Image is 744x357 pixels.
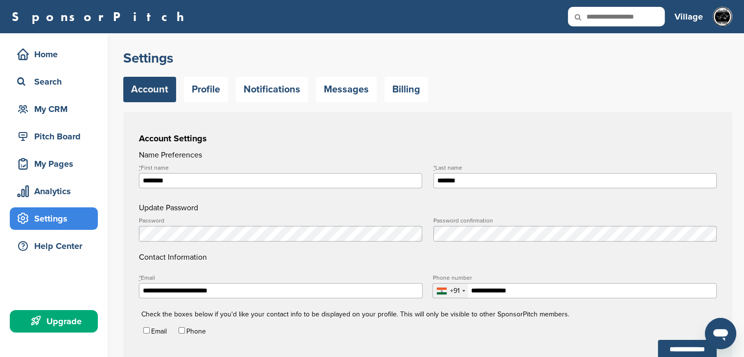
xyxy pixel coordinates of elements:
[139,132,717,145] h3: Account Settings
[12,10,190,23] a: SponsorPitch
[15,128,98,145] div: Pitch Board
[139,149,717,161] h4: Name Preferences
[10,43,98,66] a: Home
[433,164,435,171] abbr: required
[15,312,98,330] div: Upgrade
[675,10,703,23] h3: Village
[15,73,98,90] div: Search
[15,182,98,200] div: Analytics
[10,125,98,148] a: Pitch Board
[432,275,716,281] label: Phone number
[139,165,422,171] label: First name
[705,318,736,349] iframe: Button to launch messaging window
[10,235,98,257] a: Help Center
[139,202,717,214] h4: Update Password
[10,207,98,230] a: Settings
[433,165,717,171] label: Last name
[316,77,377,102] a: Messages
[15,155,98,173] div: My Pages
[384,77,428,102] a: Billing
[10,70,98,93] a: Search
[713,7,732,26] img: Webp.net resizeimage (6)
[184,77,228,102] a: Profile
[15,45,98,63] div: Home
[123,49,732,67] h2: Settings
[15,100,98,118] div: My CRM
[433,284,468,298] div: Selected country
[139,218,717,263] h4: Contact Information
[123,77,176,102] a: Account
[139,274,141,281] abbr: required
[450,288,459,294] div: +91
[10,153,98,175] a: My Pages
[15,210,98,227] div: Settings
[675,6,703,27] a: Village
[433,218,717,223] label: Password confirmation
[10,180,98,202] a: Analytics
[10,310,98,333] a: Upgrade
[139,218,422,223] label: Password
[10,98,98,120] a: My CRM
[236,77,308,102] a: Notifications
[139,275,423,281] label: Email
[15,237,98,255] div: Help Center
[139,164,141,171] abbr: required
